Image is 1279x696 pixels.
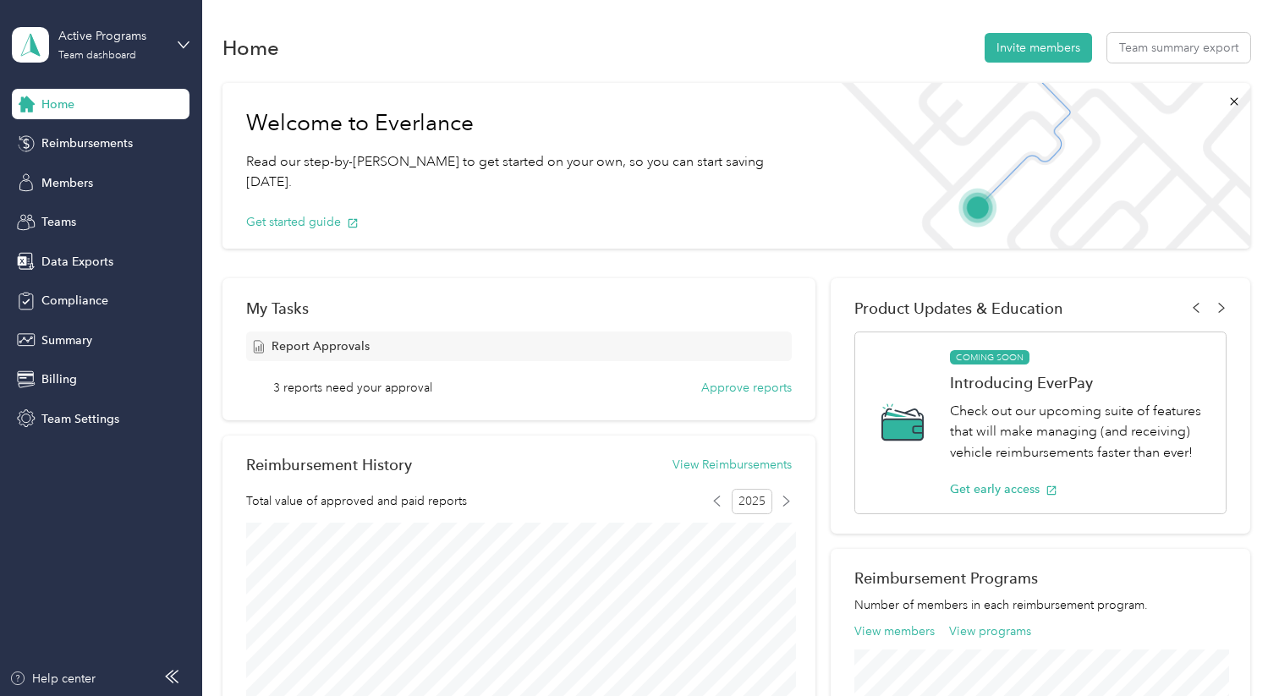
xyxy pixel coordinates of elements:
div: Active Programs [58,27,164,45]
h2: Reimbursement History [246,456,412,474]
span: Report Approvals [272,337,370,355]
span: Billing [41,370,77,388]
h1: Home [222,39,279,57]
span: 2025 [732,489,772,514]
button: Approve reports [701,379,792,397]
span: Compliance [41,292,108,310]
button: Get started guide [246,213,359,231]
span: Product Updates & Education [854,299,1063,317]
iframe: Everlance-gr Chat Button Frame [1184,601,1279,696]
h1: Introducing EverPay [950,374,1208,392]
button: Invite members [985,33,1092,63]
h1: Welcome to Everlance [246,110,801,137]
div: My Tasks [246,299,792,317]
span: Team Settings [41,410,119,428]
button: View Reimbursements [672,456,792,474]
span: Data Exports [41,253,113,271]
p: Check out our upcoming suite of features that will make managing (and receiving) vehicle reimburs... [950,401,1208,463]
span: Teams [41,213,76,231]
span: Reimbursements [41,134,133,152]
span: Total value of approved and paid reports [246,492,467,510]
button: Get early access [950,480,1057,498]
p: Read our step-by-[PERSON_NAME] to get started on your own, so you can start saving [DATE]. [246,151,801,193]
span: 3 reports need your approval [273,379,432,397]
button: Team summary export [1107,33,1250,63]
span: Members [41,174,93,192]
span: Summary [41,332,92,349]
button: View members [854,622,935,640]
button: Help center [9,670,96,688]
span: Home [41,96,74,113]
p: Number of members in each reimbursement program. [854,596,1227,614]
div: Team dashboard [58,51,136,61]
button: View programs [949,622,1031,640]
h2: Reimbursement Programs [854,569,1227,587]
span: COMING SOON [950,350,1029,365]
img: Welcome to everlance [825,83,1249,249]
